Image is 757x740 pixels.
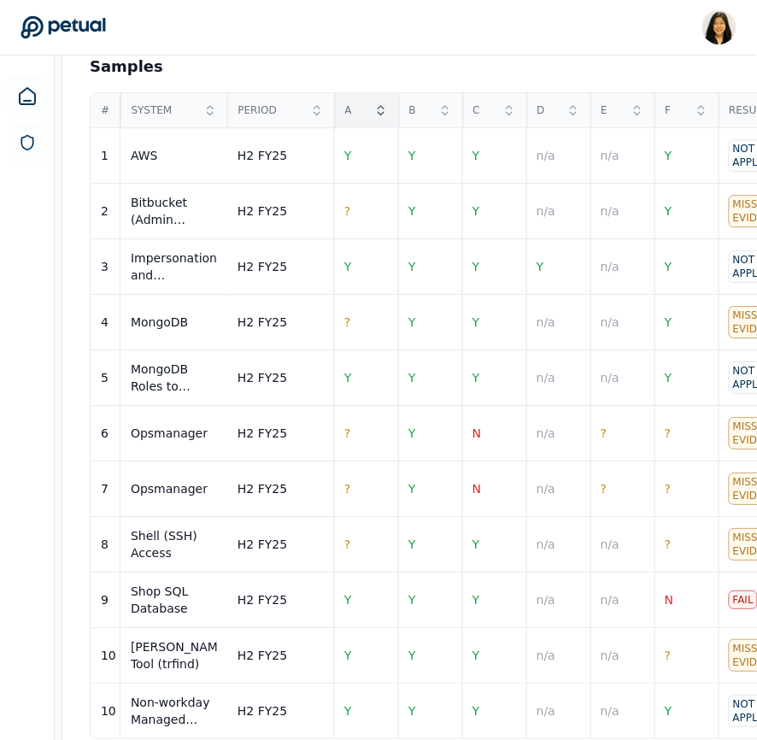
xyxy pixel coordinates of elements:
[665,260,672,273] span: Y
[665,426,671,440] span: ?
[238,203,287,220] div: H2 FY25
[131,583,217,617] div: Shop SQL Database
[408,315,416,329] span: Y
[665,204,672,218] span: Y
[601,426,607,440] span: ?
[131,694,217,728] div: Non-workday Managed Groups
[408,260,416,273] span: Y
[345,103,369,117] span: A
[472,537,480,551] span: Y
[408,149,416,162] span: Y
[131,480,208,497] div: Opsmanager
[408,649,416,662] span: Y
[91,628,120,684] td: 10
[472,482,481,496] span: N
[90,55,163,79] h2: Samples
[408,204,416,218] span: Y
[344,537,350,551] span: ?
[238,647,287,664] div: H2 FY25
[472,371,480,385] span: Y
[344,149,352,162] span: Y
[665,149,672,162] span: Y
[21,15,106,39] a: Go to Dashboard
[238,702,287,719] div: H2 FY25
[91,239,120,295] td: 3
[665,482,671,496] span: ?
[91,184,120,239] td: 2
[344,371,352,385] span: Y
[601,371,619,385] span: n/a
[537,371,555,385] span: n/a
[408,371,416,385] span: Y
[408,482,416,496] span: Y
[702,10,736,44] img: Renee Park
[131,314,188,331] div: MongoDB
[91,350,120,406] td: 5
[344,482,350,496] span: ?
[91,573,120,628] td: 9
[131,527,217,561] div: Shell (SSH) Access
[601,537,619,551] span: n/a
[344,204,350,218] span: ?
[601,593,619,607] span: n/a
[601,204,619,218] span: n/a
[601,260,619,273] span: n/a
[537,482,555,496] span: n/a
[665,704,672,718] span: Y
[472,704,480,718] span: Y
[472,649,480,662] span: Y
[537,204,555,218] span: n/a
[537,149,555,162] span: n/a
[131,425,208,442] div: Opsmanager
[601,704,619,718] span: n/a
[537,649,555,662] span: n/a
[131,194,217,228] div: Bitbucket (Admin Access)
[665,649,671,662] span: ?
[238,536,287,553] div: H2 FY25
[472,149,480,162] span: Y
[238,103,305,117] span: Period
[131,147,158,164] div: AWS
[537,260,544,273] span: Y
[601,649,619,662] span: n/a
[408,704,416,718] span: Y
[408,426,416,440] span: Y
[91,128,120,184] td: 1
[238,480,287,497] div: H2 FY25
[91,461,120,517] td: 7
[344,315,350,329] span: ?
[537,426,555,440] span: n/a
[238,147,287,164] div: H2 FY25
[472,260,480,273] span: Y
[537,103,561,117] span: D
[131,638,217,672] div: [PERSON_NAME] Tool (trfind)
[665,537,671,551] span: ?
[131,250,217,284] div: Impersonation and [PERSON_NAME] Admin
[238,591,287,608] div: H2 FY25
[409,103,433,117] span: B
[132,103,198,117] span: System
[537,537,555,551] span: n/a
[601,482,607,496] span: ?
[101,103,110,117] span: #
[537,315,555,329] span: n/a
[665,371,672,385] span: Y
[601,103,625,117] span: E
[537,593,555,607] span: n/a
[472,315,480,329] span: Y
[472,204,480,218] span: Y
[7,76,48,117] a: Dashboard
[238,258,287,275] div: H2 FY25
[472,426,481,440] span: N
[91,406,120,461] td: 6
[344,260,352,273] span: Y
[473,103,497,117] span: C
[344,649,352,662] span: Y
[344,593,352,607] span: Y
[601,315,619,329] span: n/a
[91,295,120,350] td: 4
[408,593,416,607] span: Y
[601,149,619,162] span: n/a
[238,425,287,442] div: H2 FY25
[238,314,287,331] div: H2 FY25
